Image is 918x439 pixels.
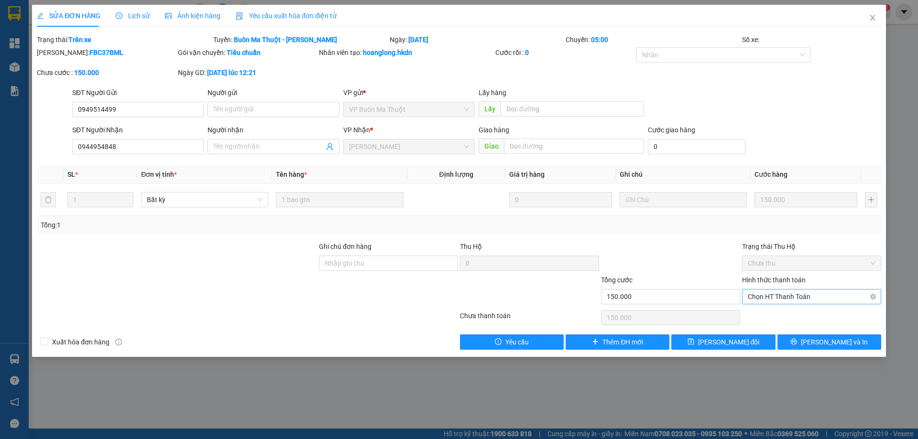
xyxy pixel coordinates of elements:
[208,125,339,135] div: Người nhận
[870,294,876,300] span: close-circle
[754,192,857,207] input: 0
[566,334,669,350] button: plusThêm ĐH mới
[319,243,372,250] label: Ghi chú đơn hàng
[116,12,150,20] span: Lịch sử
[591,36,608,43] b: 05:00
[147,193,262,207] span: Bất kỳ
[495,47,634,58] div: Cước rồi :
[319,256,458,271] input: Ghi chú đơn hàng
[698,337,760,347] span: [PERSON_NAME] đổi
[115,339,122,345] span: info-circle
[363,49,412,56] b: hoanglong.hkdn
[509,171,545,178] span: Giá trị hàng
[790,338,797,346] span: printer
[754,171,787,178] span: Cước hàng
[459,311,600,327] div: Chưa thanh toán
[72,87,204,98] div: SĐT Người Gửi
[602,337,643,347] span: Thêm ĐH mới
[742,241,881,252] div: Trạng thái Thu Hộ
[48,337,113,347] span: Xuất hóa đơn hàng
[165,12,220,20] span: Ảnh kiện hàng
[479,126,509,134] span: Giao hàng
[236,12,243,20] img: icon
[37,47,176,58] div: [PERSON_NAME]:
[389,34,565,45] div: Ngày:
[439,171,473,178] span: Định lượng
[509,192,612,207] input: 0
[648,126,695,134] label: Cước giao hàng
[748,289,875,304] span: Chọn HT Thanh Toán
[460,334,564,350] button: exclamation-circleYêu cầu
[865,192,877,207] button: plus
[343,87,475,98] div: VP gửi
[648,139,745,154] input: Cước giao hàng
[343,126,370,134] span: VP Nhận
[319,47,493,58] div: Nhân viên tạo:
[207,69,256,76] b: [DATE] lúc 12:21
[859,5,886,32] button: Close
[601,276,633,284] span: Tổng cước
[41,192,56,207] button: delete
[37,67,176,78] div: Chưa cước :
[479,139,504,154] span: Giao
[616,165,751,184] th: Ghi chú
[37,12,100,20] span: SỬA ĐƠN HÀNG
[212,34,389,45] div: Tuyến:
[742,276,806,284] label: Hình thức thanh toán
[208,87,339,98] div: Người gửi
[326,143,334,150] span: user-add
[801,337,868,347] span: [PERSON_NAME] và In
[165,12,172,19] span: picture
[777,334,881,350] button: printer[PERSON_NAME] và In
[408,36,428,43] b: [DATE]
[236,12,337,20] span: Yêu cầu xuất hóa đơn điện tử
[41,220,354,230] div: Tổng: 1
[227,49,261,56] b: Tiêu chuẩn
[505,337,529,347] span: Yêu cầu
[620,192,747,207] input: Ghi Chú
[89,49,123,56] b: FBC37BML
[565,34,741,45] div: Chuyến:
[276,192,403,207] input: VD: Bàn, Ghế
[688,338,694,346] span: save
[592,338,599,346] span: plus
[349,102,469,117] span: VP Buôn Ma Thuột
[525,49,529,56] b: 0
[116,12,122,19] span: clock-circle
[349,139,469,154] span: Gia Nghĩa
[36,34,212,45] div: Trạng thái:
[178,67,317,78] div: Ngày GD:
[37,12,44,19] span: edit
[67,171,75,178] span: SL
[479,89,506,96] span: Lấy hàng
[501,101,644,117] input: Dọc đường
[141,171,177,178] span: Đơn vị tính
[869,14,876,21] span: close
[741,34,882,45] div: Số xe:
[276,171,307,178] span: Tên hàng
[671,334,775,350] button: save[PERSON_NAME] đổi
[74,69,99,76] b: 150.000
[479,101,501,117] span: Lấy
[495,338,502,346] span: exclamation-circle
[178,47,317,58] div: Gói vận chuyển:
[748,256,875,270] span: Chưa thu
[68,36,91,43] b: Trên xe
[504,139,644,154] input: Dọc đường
[460,243,482,250] span: Thu Hộ
[72,125,204,135] div: SĐT Người Nhận
[234,36,337,43] b: Buôn Ma Thuột - [PERSON_NAME]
